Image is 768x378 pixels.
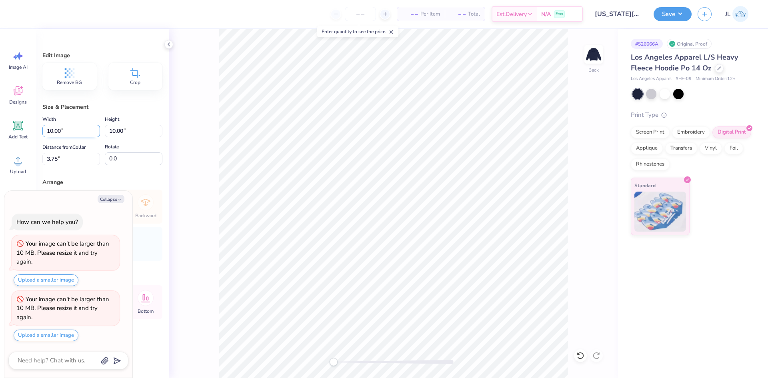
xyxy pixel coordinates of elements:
[330,358,338,366] div: Accessibility label
[16,295,109,321] div: Your image can’t be larger than 10 MB. Please resize it and try again.
[631,39,663,49] div: # 526666A
[722,6,752,22] a: JL
[14,330,78,341] button: Upload a smaller image
[420,10,440,18] span: Per Item
[672,126,710,138] div: Embroidery
[9,64,28,70] span: Image AI
[541,10,551,18] span: N/A
[42,178,162,186] div: Arrange
[654,7,692,21] button: Save
[700,142,722,154] div: Vinyl
[42,114,56,124] label: Width
[725,10,730,19] span: JL
[631,52,738,73] span: Los Angeles Apparel L/S Heavy Fleece Hoodie Po 14 Oz
[631,126,670,138] div: Screen Print
[724,142,743,154] div: Foil
[586,46,602,62] img: Back
[556,11,563,17] span: Free
[631,76,672,82] span: Los Angeles Apparel
[98,195,124,203] button: Collapse
[57,79,82,86] span: Remove BG
[317,26,398,37] div: Enter quantity to see the price.
[667,39,712,49] div: Original Proof
[732,6,748,22] img: Jairo Laqui
[588,66,599,74] div: Back
[42,103,162,111] div: Size & Placement
[130,79,140,86] span: Crop
[634,192,686,232] img: Standard
[696,76,736,82] span: Minimum Order: 12 +
[16,240,109,266] div: Your image can’t be larger than 10 MB. Please resize it and try again.
[496,10,527,18] span: Est. Delivery
[42,51,162,60] div: Edit Image
[105,142,119,152] label: Rotate
[345,7,376,21] input: – –
[676,76,692,82] span: # HF-09
[665,142,697,154] div: Transfers
[9,99,27,105] span: Designs
[14,274,78,286] button: Upload a smaller image
[8,134,28,140] span: Add Text
[589,6,648,22] input: Untitled Design
[402,10,418,18] span: – –
[450,10,466,18] span: – –
[42,142,86,152] label: Distance from Collar
[631,158,670,170] div: Rhinestones
[634,181,656,190] span: Standard
[16,218,78,226] div: How can we help you?
[712,126,751,138] div: Digital Print
[10,168,26,175] span: Upload
[468,10,480,18] span: Total
[631,110,752,120] div: Print Type
[105,114,119,124] label: Height
[138,308,154,314] span: Bottom
[631,142,663,154] div: Applique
